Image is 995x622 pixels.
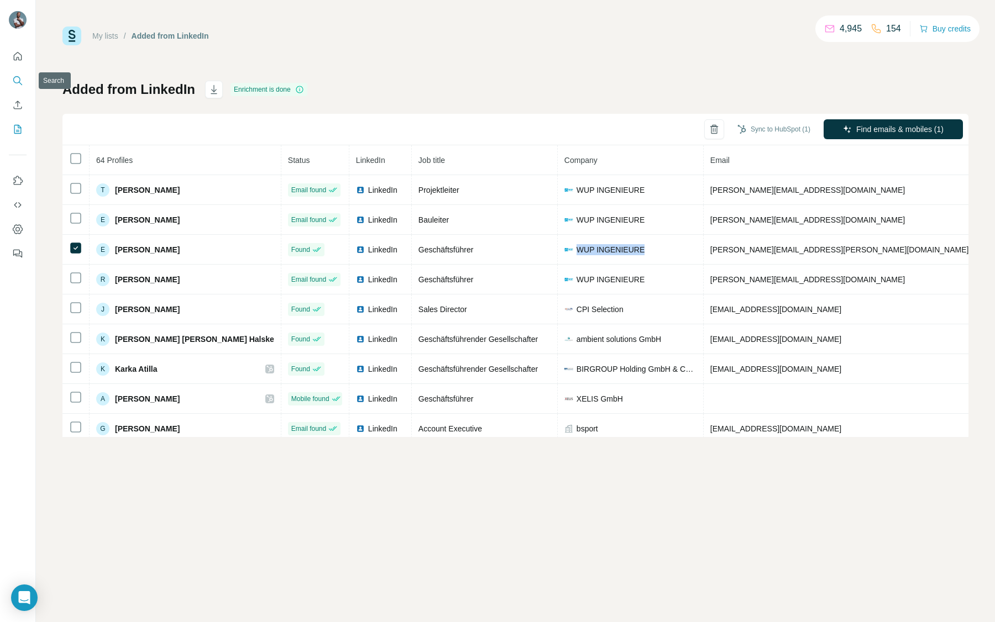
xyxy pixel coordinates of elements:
[62,81,195,98] h1: Added from LinkedIn
[96,273,109,286] div: R
[710,186,905,194] span: [PERSON_NAME][EMAIL_ADDRESS][DOMAIN_NAME]
[291,215,326,225] span: Email found
[710,424,841,433] span: [EMAIL_ADDRESS][DOMAIN_NAME]
[368,274,397,285] span: LinkedIn
[9,95,27,115] button: Enrich CSV
[115,185,180,196] span: [PERSON_NAME]
[96,422,109,435] div: G
[356,424,365,433] img: LinkedIn logo
[710,245,969,254] span: [PERSON_NAME][EMAIL_ADDRESS][PERSON_NAME][DOMAIN_NAME]
[115,244,180,255] span: [PERSON_NAME]
[710,215,905,224] span: [PERSON_NAME][EMAIL_ADDRESS][DOMAIN_NAME]
[710,335,841,344] span: [EMAIL_ADDRESS][DOMAIN_NAME]
[291,334,310,344] span: Found
[288,156,310,165] span: Status
[368,423,397,434] span: LinkedIn
[856,124,944,135] span: Find emails & mobiles (1)
[291,245,310,255] span: Found
[291,275,326,284] span: Email found
[291,364,310,374] span: Found
[577,214,645,225] span: WUP INGENIEURE
[564,305,573,314] img: company-logo
[9,46,27,66] button: Quick start
[356,365,365,373] img: LinkedIn logo
[231,83,307,96] div: Enrichment is done
[132,30,209,41] div: Added from LinkedIn
[115,304,180,315] span: [PERSON_NAME]
[115,274,180,285] span: [PERSON_NAME]
[418,156,445,165] span: Job title
[710,156,730,165] span: Email
[368,185,397,196] span: LinkedIn
[96,392,109,405] div: A
[564,215,573,224] img: company-logo
[368,393,397,404] span: LinkedIn
[115,423,180,434] span: [PERSON_NAME]
[368,363,397,375] span: LinkedIn
[9,244,27,263] button: Feedback
[115,334,274,345] span: [PERSON_NAME] [PERSON_NAME] Halske
[564,156,598,165] span: Company
[291,185,326,195] span: Email found
[96,243,109,256] div: E
[356,186,365,194] img: LinkedIn logo
[11,584,38,611] div: Open Intercom Messenger
[564,275,573,284] img: company-logo
[291,424,326,434] span: Email found
[368,334,397,345] span: LinkedIn
[356,394,365,403] img: LinkedIn logo
[96,362,109,376] div: K
[577,185,645,196] span: WUP INGENIEURE
[356,275,365,284] img: LinkedIn logo
[124,30,126,41] li: /
[564,335,573,344] img: company-logo
[418,215,449,224] span: Bauleiter
[9,171,27,191] button: Use Surfe on LinkedIn
[418,424,482,433] span: Account Executive
[730,121,818,138] button: Sync to HubSpot (1)
[577,363,696,375] span: BIRGROUP Holding GmbH & Co. KG
[886,22,901,35] p: 154
[9,219,27,239] button: Dashboard
[564,365,573,373] img: company-logo
[919,21,971,36] button: Buy credits
[418,245,474,254] span: Geschäftsführer
[356,156,385,165] span: LinkedIn
[96,183,109,197] div: T
[96,156,133,165] span: 64 Profiles
[418,365,538,373] span: Geschäftsführender Gesellschafter
[577,274,645,285] span: WUP INGENIEURE
[368,304,397,315] span: LinkedIn
[577,244,645,255] span: WUP INGENIEURE
[418,305,467,314] span: Sales Director
[577,334,661,345] span: ambient solutions GmbH
[9,71,27,91] button: Search
[115,393,180,404] span: [PERSON_NAME]
[577,393,623,404] span: XELIS GmbH
[96,303,109,316] div: J
[564,394,573,403] img: company-logo
[356,305,365,314] img: LinkedIn logo
[356,215,365,224] img: LinkedIn logo
[291,304,310,314] span: Found
[96,213,109,226] div: E
[710,275,905,284] span: [PERSON_NAME][EMAIL_ADDRESS][DOMAIN_NAME]
[840,22,862,35] p: 4,945
[418,186,459,194] span: Projektleiter
[291,394,329,404] span: Mobile found
[418,394,474,403] span: Geschäftsführer
[356,335,365,344] img: LinkedIn logo
[418,275,474,284] span: Geschäftsführer
[115,214,180,225] span: [PERSON_NAME]
[9,195,27,215] button: Use Surfe API
[368,244,397,255] span: LinkedIn
[96,333,109,346] div: K
[62,27,81,45] img: Surfe Logo
[710,305,841,314] span: [EMAIL_ADDRESS][DOMAIN_NAME]
[368,214,397,225] span: LinkedIn
[92,31,118,40] a: My lists
[564,186,573,194] img: company-logo
[9,119,27,139] button: My lists
[418,335,538,344] span: Geschäftsführender Gesellschafter
[564,245,573,254] img: company-logo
